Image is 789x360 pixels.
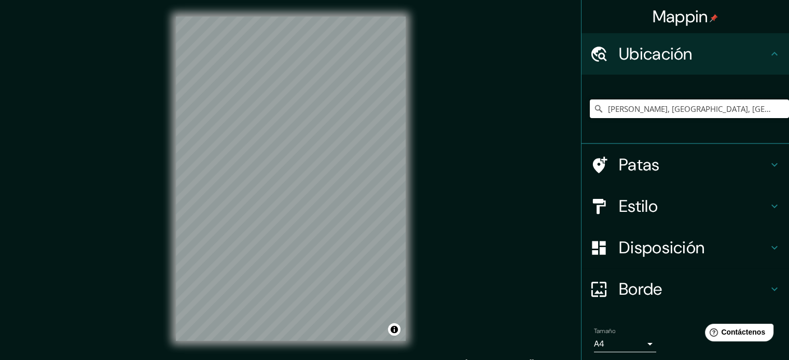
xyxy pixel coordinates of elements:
[176,17,406,341] canvas: Mapa
[582,185,789,227] div: Estilo
[594,336,656,352] div: A4
[619,237,704,258] font: Disposición
[582,144,789,185] div: Patas
[619,195,658,217] font: Estilo
[594,327,615,335] font: Tamaño
[582,227,789,268] div: Disposición
[388,323,400,336] button: Activar o desactivar atribución
[594,338,604,349] font: A4
[653,6,708,27] font: Mappin
[582,33,789,75] div: Ubicación
[697,320,778,349] iframe: Lanzador de widgets de ayuda
[590,99,789,118] input: Elige tu ciudad o zona
[619,43,693,65] font: Ubicación
[619,278,662,300] font: Borde
[619,154,660,176] font: Patas
[710,14,718,22] img: pin-icon.png
[582,268,789,310] div: Borde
